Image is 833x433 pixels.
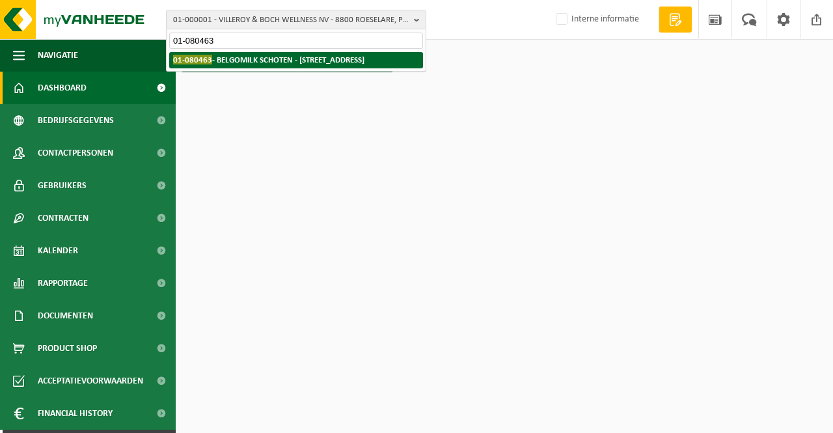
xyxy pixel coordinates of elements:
[38,300,93,332] span: Documenten
[553,10,639,29] label: Interne informatie
[38,267,88,300] span: Rapportage
[169,33,423,49] input: Zoeken naar gekoppelde vestigingen
[38,137,113,169] span: Contactpersonen
[38,397,113,430] span: Financial History
[38,39,78,72] span: Navigatie
[166,10,426,29] button: 01-000001 - VILLEROY & BOCH WELLNESS NV - 8800 ROESELARE, POPULIERSTRAAT 1
[38,365,143,397] span: Acceptatievoorwaarden
[173,55,212,64] span: 01-080463
[173,55,364,64] strong: - BELGOMILK SCHOTEN - [STREET_ADDRESS]
[38,234,78,267] span: Kalender
[38,104,114,137] span: Bedrijfsgegevens
[38,332,97,365] span: Product Shop
[173,10,409,30] span: 01-000001 - VILLEROY & BOCH WELLNESS NV - 8800 ROESELARE, POPULIERSTRAAT 1
[38,169,87,202] span: Gebruikers
[38,202,89,234] span: Contracten
[38,72,87,104] span: Dashboard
